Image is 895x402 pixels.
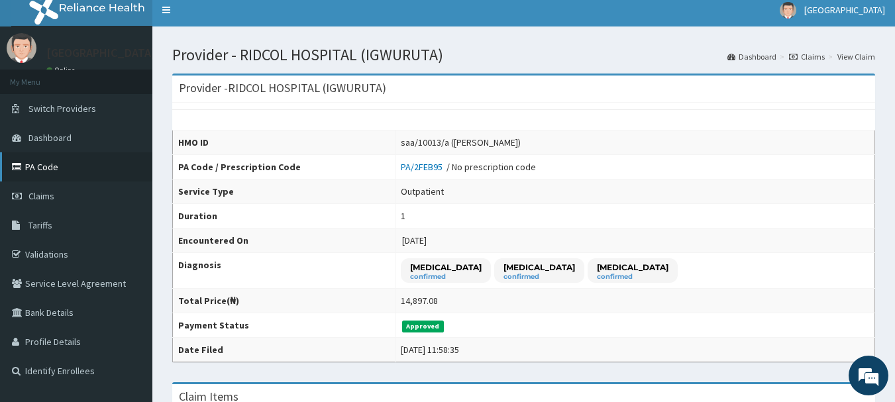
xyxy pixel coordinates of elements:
[173,253,395,289] th: Diagnosis
[173,313,395,338] th: Payment Status
[402,234,427,246] span: [DATE]
[410,274,482,280] small: confirmed
[28,190,54,202] span: Claims
[173,289,395,313] th: Total Price(₦)
[402,321,444,332] span: Approved
[837,51,875,62] a: View Claim
[410,262,482,273] p: [MEDICAL_DATA]
[597,274,668,280] small: confirmed
[401,161,447,173] a: PA/2FEB95
[780,2,796,19] img: User Image
[28,103,96,115] span: Switch Providers
[77,118,183,252] span: We're online!
[7,264,252,311] textarea: Type your message and hit 'Enter'
[401,160,536,174] div: / No prescription code
[727,51,776,62] a: Dashboard
[28,132,72,144] span: Dashboard
[217,7,249,38] div: Minimize live chat window
[597,262,668,273] p: [MEDICAL_DATA]
[7,33,36,63] img: User Image
[179,82,386,94] h3: Provider - RIDCOL HOSPITAL (IGWURUTA)
[401,343,459,356] div: [DATE] 11:58:35
[173,179,395,204] th: Service Type
[401,209,405,223] div: 1
[69,74,223,91] div: Chat with us now
[46,47,156,59] p: [GEOGRAPHIC_DATA]
[46,66,78,75] a: Online
[173,155,395,179] th: PA Code / Prescription Code
[172,46,875,64] h1: Provider - RIDCOL HOSPITAL (IGWURUTA)
[401,294,438,307] div: 14,897.08
[503,262,575,273] p: [MEDICAL_DATA]
[28,219,52,231] span: Tariffs
[173,204,395,228] th: Duration
[804,4,885,16] span: [GEOGRAPHIC_DATA]
[173,338,395,362] th: Date Filed
[789,51,825,62] a: Claims
[25,66,54,99] img: d_794563401_company_1708531726252_794563401
[503,274,575,280] small: confirmed
[173,130,395,155] th: HMO ID
[173,228,395,253] th: Encountered On
[401,136,521,149] div: saa/10013/a ([PERSON_NAME])
[401,185,444,198] div: Outpatient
